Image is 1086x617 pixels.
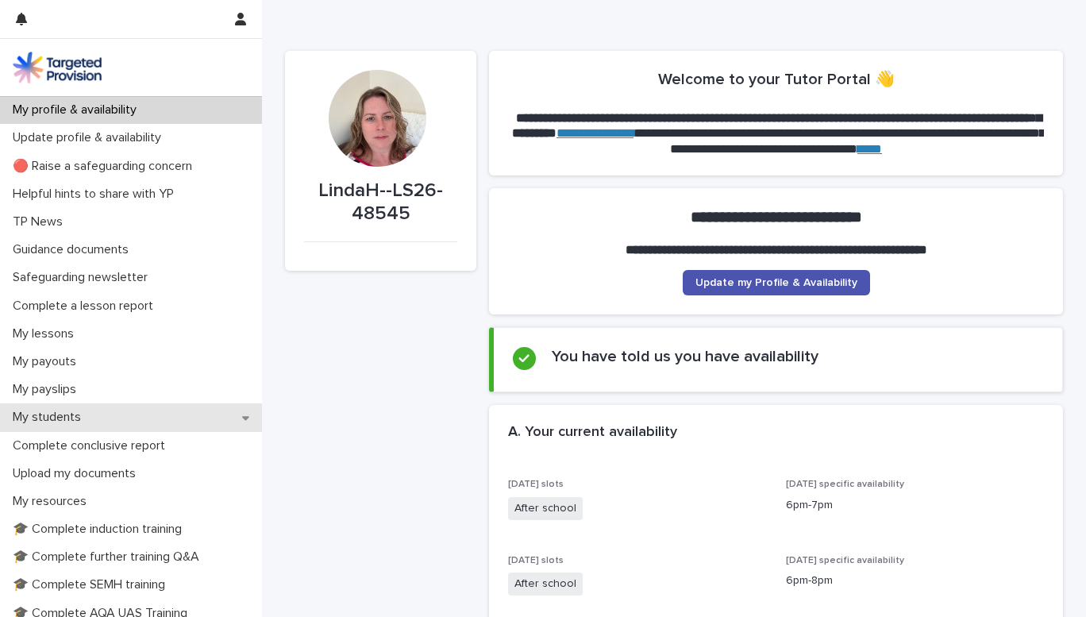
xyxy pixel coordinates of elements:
p: Helpful hints to share with YP [6,187,187,202]
p: 🎓 Complete SEMH training [6,577,178,592]
p: TP News [6,214,75,229]
h2: You have told us you have availability [552,347,818,366]
p: My payslips [6,382,89,397]
p: 🎓 Complete induction training [6,522,194,537]
p: Complete a lesson report [6,299,166,314]
p: 🔴 Raise a safeguarding concern [6,159,205,174]
span: Update my Profile & Availability [695,277,857,288]
p: My students [6,410,94,425]
p: Upload my documents [6,466,148,481]
p: 🎓 Complete further training Q&A [6,550,212,565]
span: [DATE] specific availability [786,556,904,565]
img: M5nRWzHhSzIhMunXDL62 [13,52,102,83]
span: After school [508,573,583,596]
span: [DATE] specific availability [786,480,904,489]
p: Update profile & availability [6,130,174,145]
h2: Welcome to your Tutor Portal 👋 [658,70,895,89]
p: Guidance documents [6,242,141,257]
p: 6pm-8pm [786,573,1045,589]
p: My profile & availability [6,102,149,118]
span: [DATE] slots [508,480,564,489]
p: My lessons [6,326,87,341]
p: LindaH--LS26-48545 [304,179,457,226]
p: Safeguarding newsletter [6,270,160,285]
span: After school [508,497,583,520]
p: My payouts [6,354,89,369]
a: Update my Profile & Availability [683,270,870,295]
h2: A. Your current availability [508,424,677,442]
p: 6pm-7pm [786,497,1045,514]
span: [DATE] slots [508,556,564,565]
p: My resources [6,494,99,509]
p: Complete conclusive report [6,438,178,453]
